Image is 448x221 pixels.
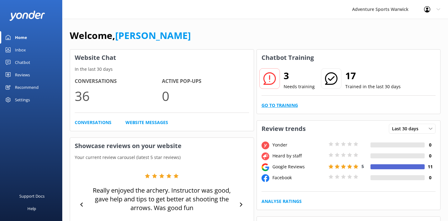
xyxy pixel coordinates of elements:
[125,119,168,126] a: Website Messages
[425,163,436,170] h4: 11
[70,28,191,43] h1: Welcome,
[15,69,30,81] div: Reviews
[271,174,327,181] div: Facebook
[19,190,45,202] div: Support Docs
[15,81,39,94] div: Recommend
[15,44,26,56] div: Inbox
[15,94,30,106] div: Settings
[15,31,27,44] div: Home
[284,68,315,83] h2: 3
[75,85,162,106] p: 36
[9,11,45,21] img: yonder-white-logo.png
[70,138,254,154] h3: Showcase reviews on your website
[345,68,401,83] h2: 17
[75,119,111,126] a: Conversations
[425,174,436,181] h4: 0
[345,83,401,90] p: Trained in the last 30 days
[271,163,327,170] div: Google Reviews
[425,142,436,148] h4: 0
[87,186,237,212] p: Really enjoyed the archery. Instructor was good, gave help and tips to get better at shooting the...
[271,152,327,159] div: Heard by staff
[425,152,436,159] h4: 0
[70,154,254,161] p: Your current review carousel (latest 5 star reviews)
[162,85,249,106] p: 0
[361,163,364,169] span: 5
[70,50,254,66] h3: Website Chat
[15,56,30,69] div: Chatbot
[392,125,422,132] span: Last 30 days
[75,77,162,85] h4: Conversations
[115,29,191,42] a: [PERSON_NAME]
[257,121,310,137] h3: Review trends
[262,102,298,109] a: Go to Training
[262,198,302,205] a: Analyse Ratings
[284,83,315,90] p: Needs training
[70,66,254,73] p: In the last 30 days
[27,202,36,215] div: Help
[271,142,327,148] div: Yonder
[257,50,318,66] h3: Chatbot Training
[162,77,249,85] h4: Active Pop-ups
